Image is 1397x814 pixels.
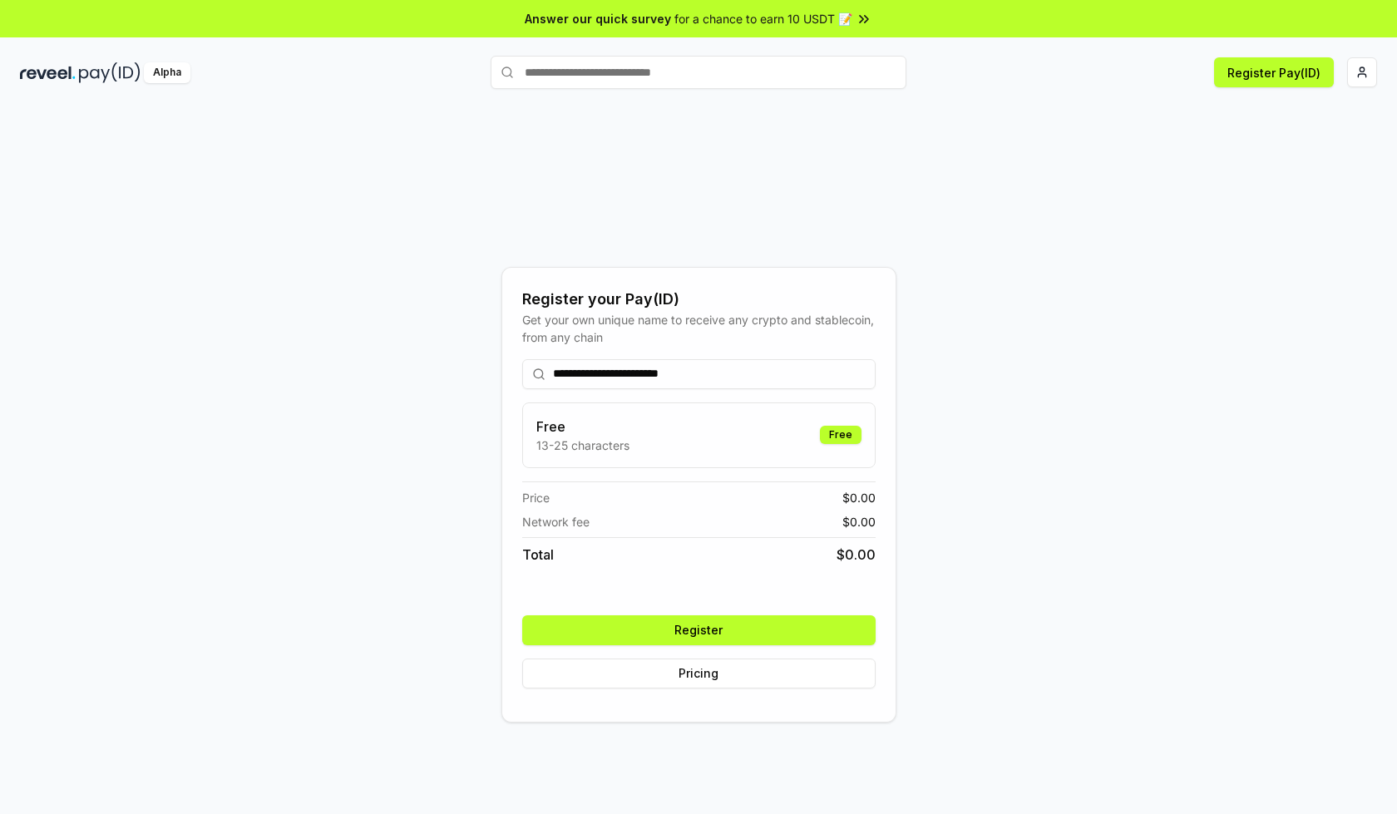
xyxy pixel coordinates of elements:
button: Register [522,615,876,645]
span: $ 0.00 [842,489,876,506]
img: reveel_dark [20,62,76,83]
span: for a chance to earn 10 USDT 📝 [674,10,852,27]
span: Answer our quick survey [525,10,671,27]
button: Register Pay(ID) [1214,57,1334,87]
div: Free [820,426,861,444]
div: Get your own unique name to receive any crypto and stablecoin, from any chain [522,311,876,346]
h3: Free [536,417,629,437]
img: pay_id [79,62,141,83]
span: Total [522,545,554,565]
span: $ 0.00 [842,513,876,530]
p: 13-25 characters [536,437,629,454]
div: Register your Pay(ID) [522,288,876,311]
button: Pricing [522,659,876,688]
span: Network fee [522,513,590,530]
span: Price [522,489,550,506]
div: Alpha [144,62,190,83]
span: $ 0.00 [837,545,876,565]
